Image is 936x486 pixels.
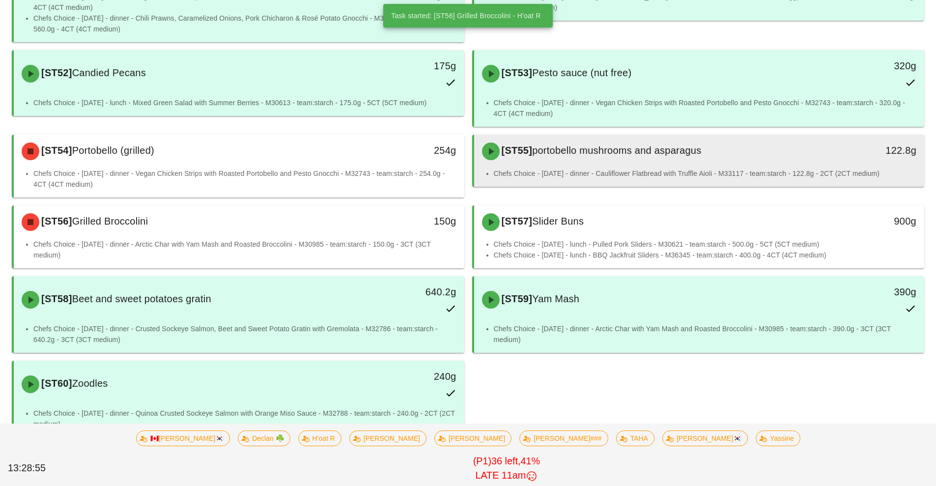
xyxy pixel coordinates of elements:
[33,239,456,260] li: Chefs Choice - [DATE] - dinner - Arctic Char with Yam Mash and Roasted Broccolini - M30985 - team...
[494,97,917,119] li: Chefs Choice - [DATE] - dinner - Vegan Chicken Strips with Roasted Portobello and Pesto Gnocchi -...
[622,431,648,446] span: TAHA
[72,67,146,78] span: Candied Pecans
[532,145,701,156] span: portobello mushrooms and asparagus
[39,216,72,227] span: [ST56]
[669,431,741,446] span: [PERSON_NAME]🇰🇷
[33,323,456,345] li: Chefs Choice - [DATE] - dinner - Crusted Sockeye Salmon, Beet and Sweet Potato Gratin with Gremol...
[356,369,456,384] div: 240g
[356,213,456,229] div: 150g
[83,452,930,485] div: (P1) 41%
[494,250,917,260] li: Chefs Choice - [DATE] - lunch - BBQ Jackfruit Sliders - M36345 - team:starch - 400.0g - 4CT (4CT ...
[494,168,917,179] li: Chefs Choice - [DATE] - dinner - Cauliflower Flatbread with Truffle Aioli - M33117 - team:starch ...
[85,468,928,483] div: LATE 11am
[142,431,224,446] span: 🇨🇦[PERSON_NAME]🇰🇷
[441,431,505,446] span: [PERSON_NAME]
[817,213,916,229] div: 900g
[72,145,154,156] span: Portobello (grilled)
[33,97,456,108] li: Chefs Choice - [DATE] - lunch - Mixed Green Salad with Summer Berries - M30613 - team:starch - 17...
[39,293,72,304] span: [ST58]
[39,67,72,78] span: [ST52]
[244,431,284,446] span: Declan ☘️
[817,284,916,300] div: 390g
[532,293,579,304] span: Yam Mash
[494,239,917,250] li: Chefs Choice - [DATE] - lunch - Pulled Pork Sliders - M30621 - team:starch - 500.0g - 5CT (5CT me...
[72,216,148,227] span: Grilled Broccolini
[33,168,456,190] li: Chefs Choice - [DATE] - dinner - Vegan Chicken Strips with Roasted Portobello and Pesto Gnocchi -...
[72,293,211,304] span: Beet and sweet potatoes gratin
[500,145,533,156] span: [ST55]
[6,459,83,478] div: 13:28:55
[304,431,335,446] span: H'oat R
[500,67,533,78] span: [ST53]
[817,58,916,74] div: 320g
[383,4,548,28] div: Task started: [ST56] Grilled Broccolini - H'oat R
[526,431,602,446] span: [PERSON_NAME]###
[33,13,456,34] li: Chefs Choice - [DATE] - dinner - Chili Prawns, Caramelized Onions, Pork Chicharon & Rosé Potato G...
[762,431,794,446] span: Yassine
[500,216,533,227] span: [ST57]
[500,293,533,304] span: [ST59]
[39,378,72,389] span: [ST60]
[494,323,917,345] li: Chefs Choice - [DATE] - dinner - Arctic Char with Yam Mash and Roasted Broccolini - M30985 - team...
[72,378,108,389] span: Zoodles
[532,67,631,78] span: Pesto sauce (nut free)
[356,143,456,158] div: 254g
[356,58,456,74] div: 175g
[33,408,456,429] li: Chefs Choice - [DATE] - dinner - Quinoa Crusted Sockeye Salmon with Orange Miso Sauce - M32788 - ...
[491,456,520,466] span: 36 left,
[532,216,584,227] span: Slider Buns
[817,143,916,158] div: 122.8g
[355,431,420,446] span: [PERSON_NAME]
[39,145,72,156] span: [ST54]
[356,284,456,300] div: 640.2g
